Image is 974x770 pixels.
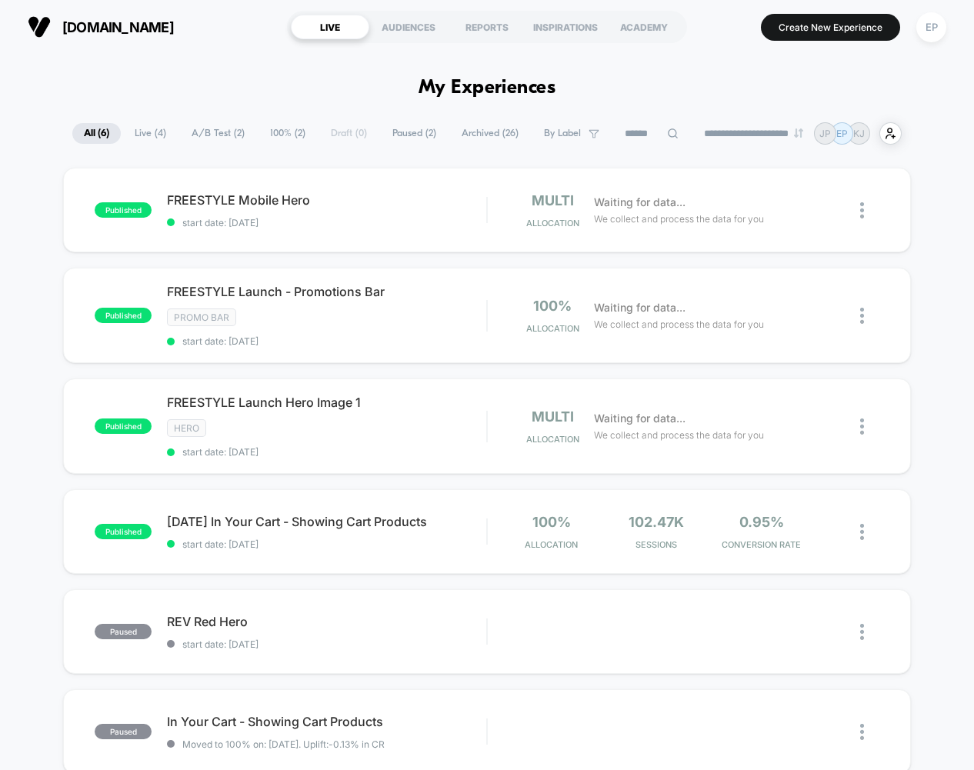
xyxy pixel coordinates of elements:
span: By Label [544,128,581,139]
span: FREESTYLE Mobile Hero [167,192,486,208]
h1: My Experiences [419,77,556,99]
span: Waiting for data... [594,410,685,427]
span: multi [532,408,574,425]
span: Archived ( 26 ) [450,123,530,144]
span: A/B Test ( 2 ) [180,123,256,144]
span: In Your Cart - Showing Cart Products [167,714,486,729]
span: All ( 6 ) [72,123,121,144]
span: HERO [167,419,206,437]
p: JP [819,128,831,139]
img: close [860,308,864,324]
span: [DOMAIN_NAME] [62,19,174,35]
div: AUDIENCES [369,15,448,39]
span: FREESTYLE Launch - Promotions Bar [167,284,486,299]
span: REV Red Hero [167,614,486,629]
div: ACADEMY [605,15,683,39]
span: Allocation [526,323,579,334]
div: INSPIRATIONS [526,15,605,39]
span: 102.47k [629,514,684,530]
span: We collect and process the data for you [594,428,764,442]
p: KJ [853,128,865,139]
img: end [794,128,803,138]
span: published [95,524,152,539]
span: published [95,418,152,434]
button: EP [912,12,951,43]
span: 0.95% [739,514,784,530]
span: 100% [533,298,572,314]
div: LIVE [291,15,369,39]
button: [DOMAIN_NAME] [23,15,178,39]
img: close [860,202,864,218]
span: We collect and process the data for you [594,212,764,226]
span: Promo Bar [167,308,236,326]
span: FREESTYLE Launch Hero Image 1 [167,395,486,410]
span: Waiting for data... [594,299,685,316]
span: Allocation [526,218,579,228]
span: Moved to 100% on: [DATE] . Uplift: -0.13% in CR [182,738,385,750]
div: REPORTS [448,15,526,39]
span: CONVERSION RATE [713,539,810,550]
span: Allocation [525,539,578,550]
img: close [860,418,864,435]
span: We collect and process the data for you [594,317,764,332]
span: Paused ( 2 ) [381,123,448,144]
img: close [860,624,864,640]
span: paused [95,624,152,639]
span: start date: [DATE] [167,538,486,550]
img: close [860,724,864,740]
img: close [860,524,864,540]
span: 100% [532,514,571,530]
span: Allocation [526,434,579,445]
span: start date: [DATE] [167,335,486,347]
span: start date: [DATE] [167,217,486,228]
div: EP [916,12,946,42]
span: start date: [DATE] [167,446,486,458]
span: published [95,308,152,323]
span: multi [532,192,574,208]
img: Visually logo [28,15,51,38]
span: 100% ( 2 ) [259,123,317,144]
button: Create New Experience [761,14,900,41]
span: start date: [DATE] [167,638,486,650]
span: Sessions [608,539,705,550]
span: Waiting for data... [594,194,685,211]
span: Live ( 4 ) [123,123,178,144]
span: published [95,202,152,218]
span: paused [95,724,152,739]
p: EP [836,128,848,139]
span: [DATE] In Your Cart - Showing Cart Products [167,514,486,529]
